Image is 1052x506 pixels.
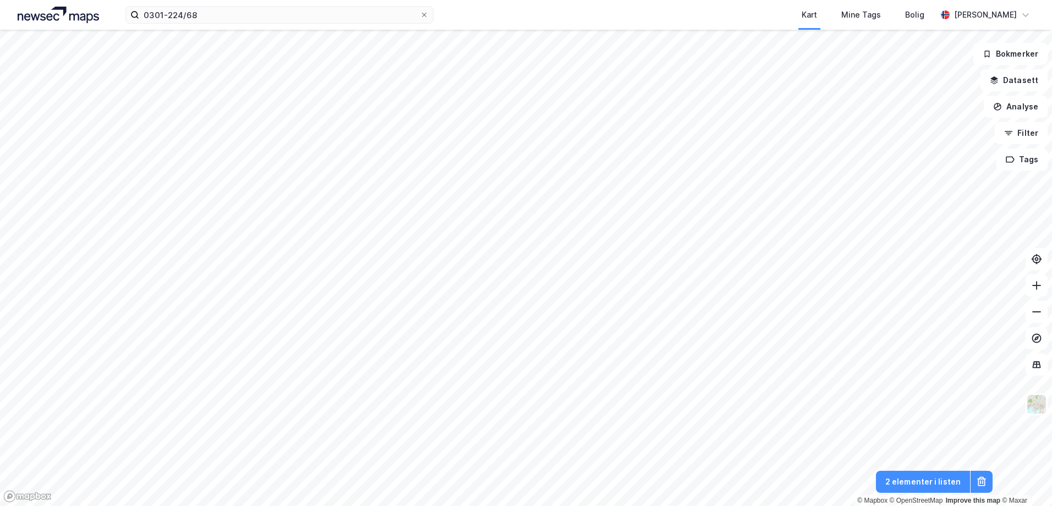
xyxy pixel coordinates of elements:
button: Bokmerker [973,43,1048,65]
button: Analyse [984,96,1048,118]
div: Kart [802,8,817,21]
button: Filter [995,122,1048,144]
img: Z [1026,394,1047,415]
button: Datasett [980,69,1048,91]
a: Mapbox homepage [3,490,52,503]
button: Tags [996,148,1048,170]
div: Mine Tags [841,8,881,21]
a: Improve this map [946,497,1000,504]
button: 2 elementer i listen [876,471,970,493]
a: Mapbox [857,497,887,504]
input: Søk på adresse, matrikkel, gårdeiere, leietakere eller personer [139,7,420,23]
a: OpenStreetMap [890,497,943,504]
iframe: Chat Widget [997,453,1052,506]
div: Bolig [905,8,924,21]
img: logo.a4113a55bc3d86da70a041830d287a7e.svg [18,7,99,23]
div: [PERSON_NAME] [954,8,1017,21]
div: Kontrollprogram for chat [997,453,1052,506]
